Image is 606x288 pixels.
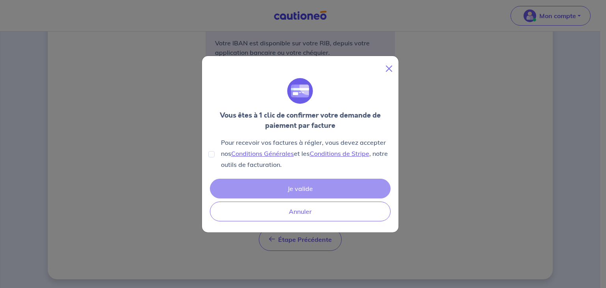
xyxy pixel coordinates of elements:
button: Annuler [210,202,391,221]
a: Conditions de Stripe [310,150,369,157]
a: Conditions Générales [231,150,294,157]
img: illu_payment.svg [287,78,313,104]
p: Vous êtes à 1 clic de confirmer votre demande de paiement par facture [208,110,392,131]
p: Pour recevoir vos factures à régler, vous devez accepter nos et les , notre outils de facturation. [221,137,392,170]
button: Close [383,62,395,75]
